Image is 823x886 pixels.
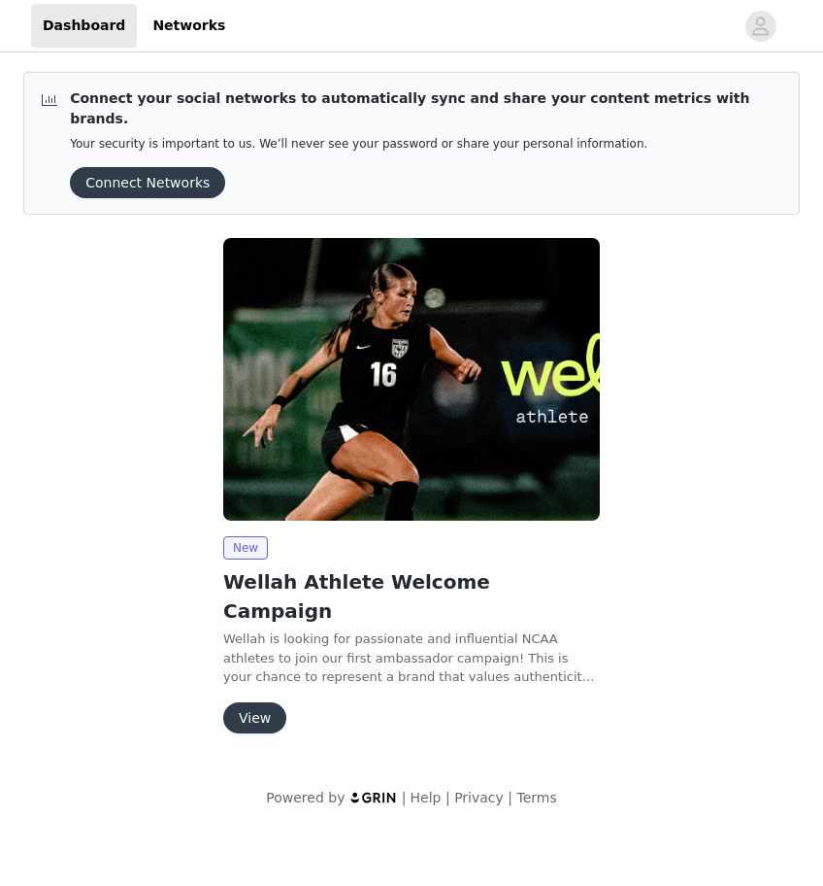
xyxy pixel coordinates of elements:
[141,4,237,48] a: Networks
[516,790,556,805] a: Terms
[508,790,512,805] span: |
[266,790,345,805] span: Powered by
[402,790,407,805] span: |
[454,790,504,805] a: Privacy
[223,711,286,726] a: View
[411,790,442,805] a: Help
[223,567,600,626] h2: Wellah Athlete Welcome Campaign
[223,238,600,521] img: Wellah
[223,702,286,733] button: View
[349,791,398,803] img: logo
[223,630,600,687] p: Wellah is looking for passionate and influential NCAA athletes to join our first ambassador campa...
[70,137,783,152] p: Your security is important to us. We’ll never see your password or share your personal information.
[445,790,450,805] span: |
[70,88,783,129] p: Connect your social networks to automatically sync and share your content metrics with brands.
[751,11,770,42] div: avatar
[70,167,225,198] button: Connect Networks
[223,536,268,560] span: New
[31,4,137,48] a: Dashboard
